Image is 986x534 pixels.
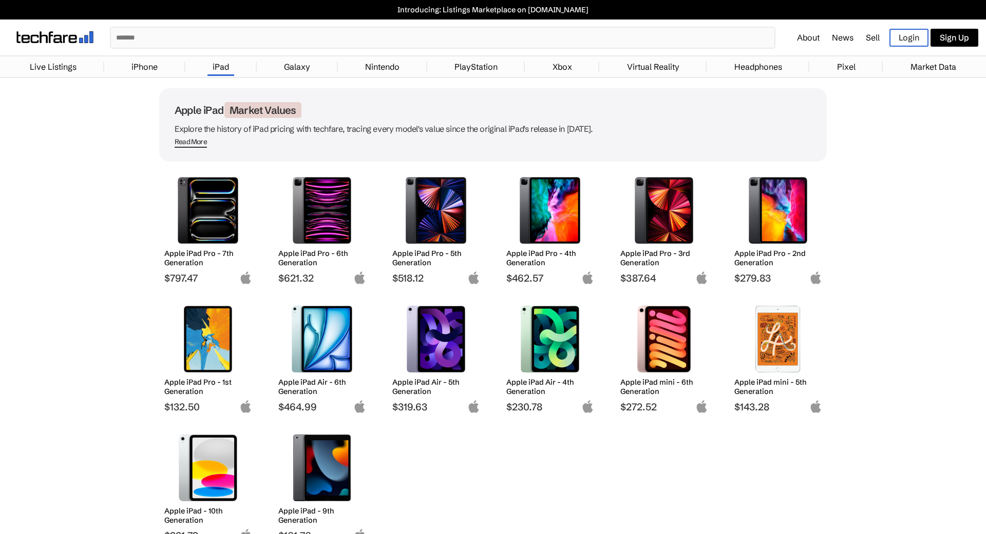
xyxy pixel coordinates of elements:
span: $143.28 [734,401,822,413]
h2: Apple iPad - 9th Generation [278,506,366,525]
a: Apple iPad Pro 6th Generation Apple iPad Pro - 6th Generation $621.32 apple-logo [273,172,371,284]
a: PlayStation [449,56,503,77]
img: apple-logo [581,400,594,413]
h2: Apple iPad Pro - 3rd Generation [620,249,708,267]
a: Pixel [832,56,861,77]
img: apple-logo [695,400,708,413]
img: Apple iPad mini 6th Generation [628,306,700,372]
span: $518.12 [392,272,480,284]
img: Apple iPad Pro 3rd Generation [628,177,700,244]
img: Apple iPad mini 5th Generation [742,306,814,372]
img: Apple iPad Pro 6th Generation [286,177,358,244]
div: Read More [175,137,207,146]
a: Apple iPad Air 6th Generation Apple iPad Air - 6th Generation $464.99 apple-logo [273,301,371,413]
h2: Apple iPad Pro - 4th Generation [506,249,594,267]
a: Apple iPad mini 5th Generation Apple iPad mini - 5th Generation $143.28 apple-logo [729,301,827,413]
img: Apple iPad Pro 7th Generation [172,177,244,244]
span: $279.83 [734,272,822,284]
a: iPad [207,56,234,77]
img: Apple iPad (10th Generation) [172,434,244,501]
h2: Apple iPad Pro - 7th Generation [164,249,252,267]
h2: Apple iPad mini - 5th Generation [734,378,822,396]
span: Market Values [224,102,301,118]
a: Sell [866,32,880,43]
img: apple-logo [353,400,366,413]
span: $230.78 [506,401,594,413]
img: Apple iPad Pro 5th Generation [400,177,472,244]
a: Apple iPad Pro 3rd Generation Apple iPad Pro - 3rd Generation $387.64 apple-logo [615,172,713,284]
img: Apple iPad Air 4th Generation [514,306,586,372]
h2: Apple iPad Pro - 1st Generation [164,378,252,396]
h2: Apple iPad - 10th Generation [164,506,252,525]
a: Login [889,29,928,47]
span: $272.52 [620,401,708,413]
img: Apple iPad Air 6th Generation [286,306,358,372]
img: apple-logo [239,400,252,413]
img: apple-logo [581,271,594,284]
img: apple-logo [467,271,480,284]
h2: Apple iPad Pro - 5th Generation [392,249,480,267]
h2: Apple iPad Pro - 2nd Generation [734,249,822,267]
img: Apple iPad Pro 4th Generation [514,177,586,244]
span: $621.32 [278,272,366,284]
a: Apple iPad Air 4th Generation Apple iPad Air - 4th Generation $230.78 apple-logo [501,301,599,413]
img: techfare logo [16,31,93,43]
a: Virtual Reality [622,56,685,77]
span: $319.63 [392,401,480,413]
img: Apple iPad Pro 1st Generation [172,306,244,372]
h2: Apple iPad Air - 5th Generation [392,378,480,396]
span: $387.64 [620,272,708,284]
a: Apple iPad Pro 4th Generation Apple iPad Pro - 4th Generation $462.57 apple-logo [501,172,599,284]
h1: Apple iPad [175,104,811,116]
img: Apple iPad (9th Generation) [286,434,358,501]
a: Sign Up [931,29,978,47]
img: apple-logo [695,271,708,284]
img: Apple iPad Air 5th Generation [400,306,472,372]
span: Read More [175,137,207,148]
a: Apple iPad mini 6th Generation Apple iPad mini - 6th Generation $272.52 apple-logo [615,301,713,413]
a: Galaxy [279,56,315,77]
a: Live Listings [25,56,82,77]
a: Xbox [547,56,577,77]
span: $462.57 [506,272,594,284]
img: apple-logo [353,271,366,284]
span: $464.99 [278,401,366,413]
a: About [797,32,820,43]
a: Headphones [729,56,787,77]
a: Apple iPad Pro 7th Generation Apple iPad Pro - 7th Generation $797.47 apple-logo [159,172,257,284]
h2: Apple iPad Air - 4th Generation [506,378,594,396]
h2: Apple iPad Air - 6th Generation [278,378,366,396]
h2: Apple iPad Pro - 6th Generation [278,249,366,267]
a: Apple iPad Pro 2nd Generation Apple iPad Pro - 2nd Generation $279.83 apple-logo [729,172,827,284]
a: iPhone [126,56,163,77]
span: $132.50 [164,401,252,413]
a: Apple iPad Air 5th Generation Apple iPad Air - 5th Generation $319.63 apple-logo [387,301,485,413]
a: Apple iPad Pro 5th Generation Apple iPad Pro - 5th Generation $518.12 apple-logo [387,172,485,284]
a: Introducing: Listings Marketplace on [DOMAIN_NAME] [5,5,981,14]
p: Explore the history of iPad pricing with techfare, tracing every model's value since the original... [175,122,811,136]
img: apple-logo [467,400,480,413]
a: Apple iPad Pro 1st Generation Apple iPad Pro - 1st Generation $132.50 apple-logo [159,301,257,413]
span: $797.47 [164,272,252,284]
img: apple-logo [809,271,822,284]
a: Market Data [905,56,961,77]
img: apple-logo [809,400,822,413]
img: Apple iPad Pro 2nd Generation [742,177,814,244]
h2: Apple iPad mini - 6th Generation [620,378,708,396]
img: apple-logo [239,271,252,284]
a: News [832,32,854,43]
a: Nintendo [360,56,405,77]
